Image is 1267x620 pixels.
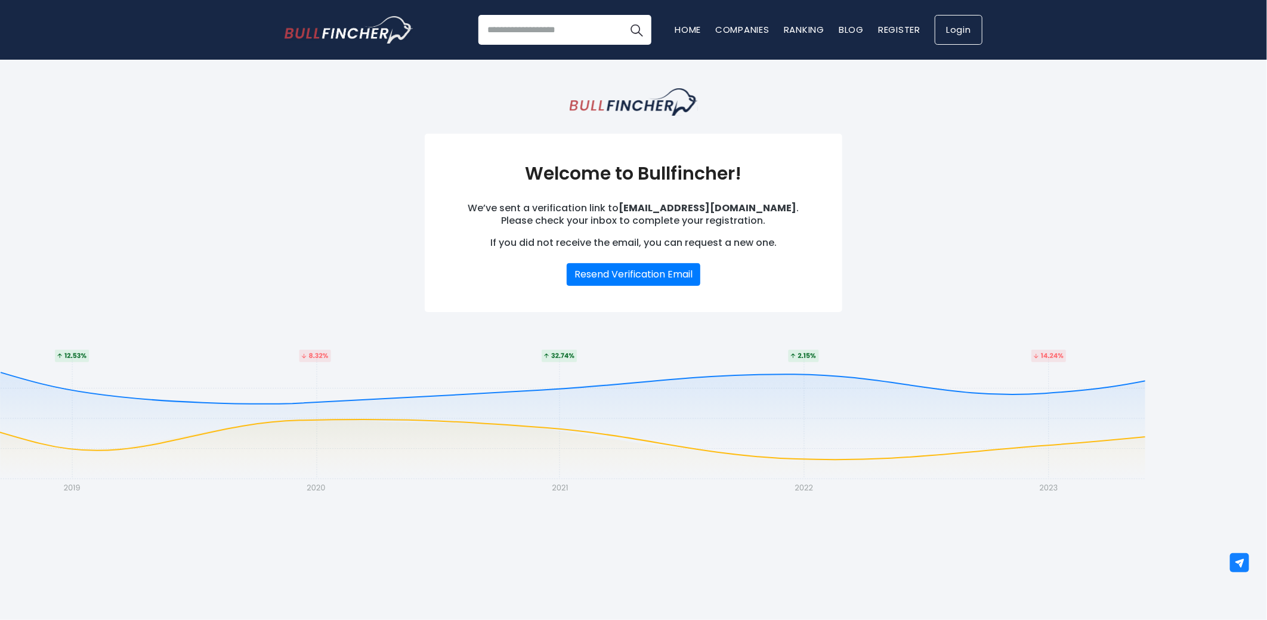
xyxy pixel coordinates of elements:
button: Resend Verification Email [567,263,700,286]
a: Register [878,23,920,36]
strong: [EMAIL_ADDRESS][DOMAIN_NAME] [619,201,797,215]
a: Login [935,15,982,45]
button: Search [622,15,651,45]
a: Companies [715,23,770,36]
p: We’ve sent a verification link to . Please check your inbox to complete your registration. [451,202,816,227]
h3: Welcome to Bullfincher! [451,160,816,187]
p: If you did not receive the email, you can request a new one. [451,237,816,249]
a: Home [675,23,701,36]
img: Bullfincher logo [285,16,413,44]
a: Go to homepage [285,16,413,44]
a: Blog [839,23,864,36]
a: Ranking [784,23,824,36]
